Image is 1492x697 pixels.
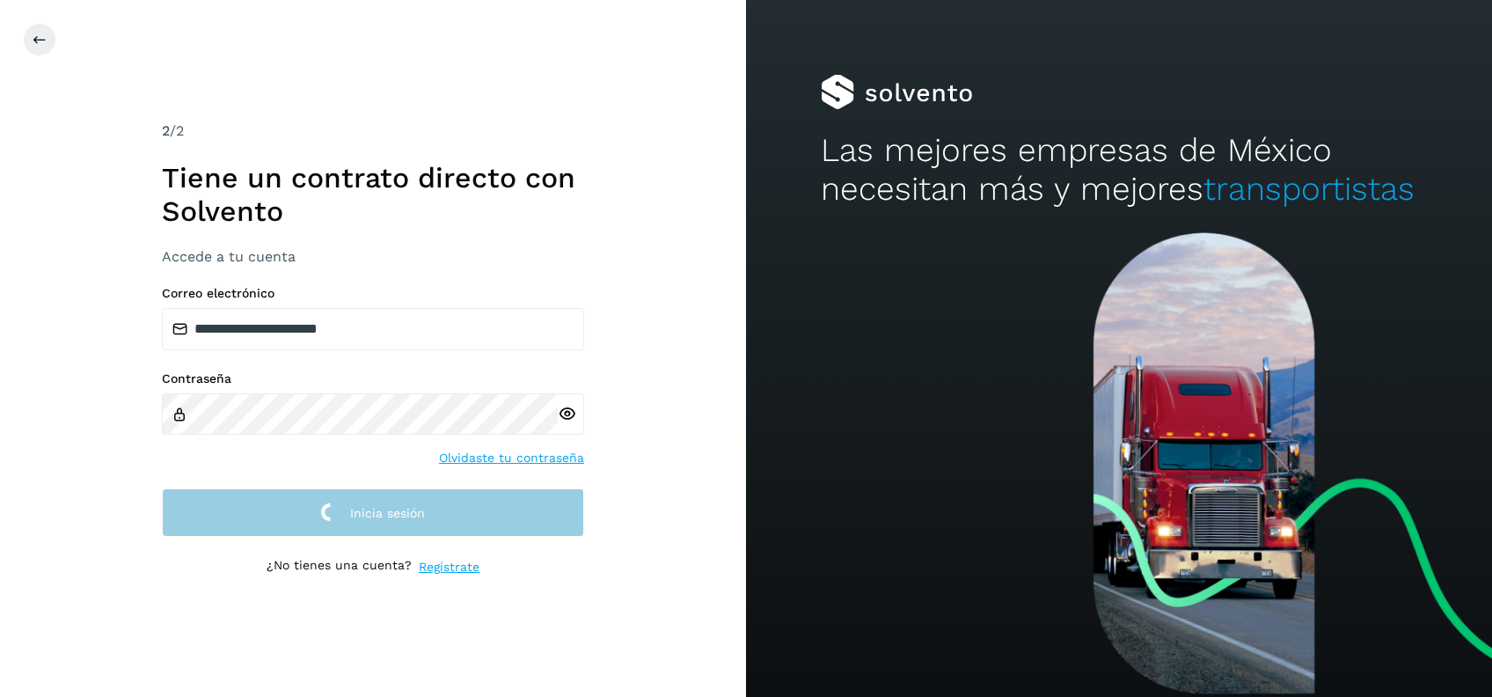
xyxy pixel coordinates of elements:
span: Inicia sesión [350,507,425,519]
p: ¿No tienes una cuenta? [267,558,412,576]
a: Regístrate [419,558,479,576]
h1: Tiene un contrato directo con Solvento [162,161,584,229]
h3: Accede a tu cuenta [162,248,584,265]
button: Inicia sesión [162,488,584,537]
label: Contraseña [162,371,584,386]
span: transportistas [1203,170,1415,208]
div: /2 [162,121,584,142]
h2: Las mejores empresas de México necesitan más y mejores [821,131,1417,209]
span: 2 [162,122,170,139]
a: Olvidaste tu contraseña [439,449,584,467]
label: Correo electrónico [162,286,584,301]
